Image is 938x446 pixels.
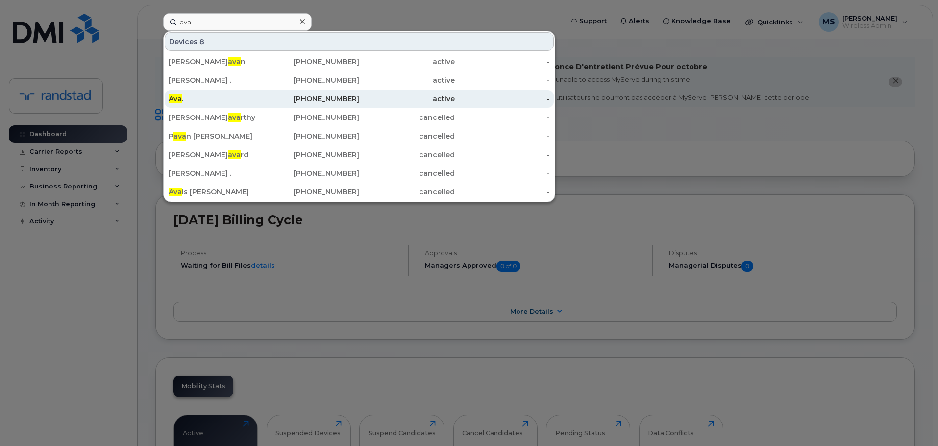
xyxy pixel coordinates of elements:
div: . [169,94,264,104]
div: cancelled [359,131,455,141]
span: 8 [199,37,204,47]
div: active [359,75,455,85]
div: Devices [165,32,554,51]
div: active [359,57,455,67]
a: [PERSON_NAME] .[PHONE_NUMBER]active- [165,71,554,89]
span: ava [228,150,241,159]
div: cancelled [359,187,455,197]
div: [PHONE_NUMBER] [264,168,360,178]
div: active [359,94,455,104]
div: [PERSON_NAME] rthy [169,113,264,122]
div: - [455,75,550,85]
a: [PERSON_NAME]avan[PHONE_NUMBER]active- [165,53,554,70]
div: - [455,57,550,67]
div: [PERSON_NAME] n [169,57,264,67]
span: ava [228,113,241,122]
div: - [455,131,550,141]
div: [PHONE_NUMBER] [264,131,360,141]
div: [PHONE_NUMBER] [264,75,360,85]
a: [PERSON_NAME]avard[PHONE_NUMBER]cancelled- [165,146,554,164]
div: - [455,94,550,104]
div: P n [PERSON_NAME] [169,131,264,141]
div: - [455,113,550,122]
div: - [455,168,550,178]
a: [PERSON_NAME] .[PHONE_NUMBER]cancelled- [165,164,554,182]
div: [PHONE_NUMBER] [264,113,360,122]
div: [PHONE_NUMBER] [264,187,360,197]
div: cancelled [359,168,455,178]
span: ava [228,57,241,66]
span: Ava [169,94,182,103]
span: Ava [169,188,182,196]
div: [PHONE_NUMBER] [264,94,360,104]
span: ava [173,132,186,141]
div: is [PERSON_NAME] [169,187,264,197]
div: [PHONE_NUMBER] [264,57,360,67]
div: - [455,150,550,160]
a: [PERSON_NAME]avarthy[PHONE_NUMBER]cancelled- [165,109,554,126]
div: [PERSON_NAME] . [169,168,264,178]
div: [PERSON_NAME] rd [169,150,264,160]
div: cancelled [359,150,455,160]
a: Pavan [PERSON_NAME][PHONE_NUMBER]cancelled- [165,127,554,145]
div: [PERSON_NAME] . [169,75,264,85]
div: - [455,187,550,197]
div: [PHONE_NUMBER] [264,150,360,160]
a: Avais [PERSON_NAME][PHONE_NUMBER]cancelled- [165,183,554,201]
a: Ava.[PHONE_NUMBER]active- [165,90,554,108]
div: cancelled [359,113,455,122]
